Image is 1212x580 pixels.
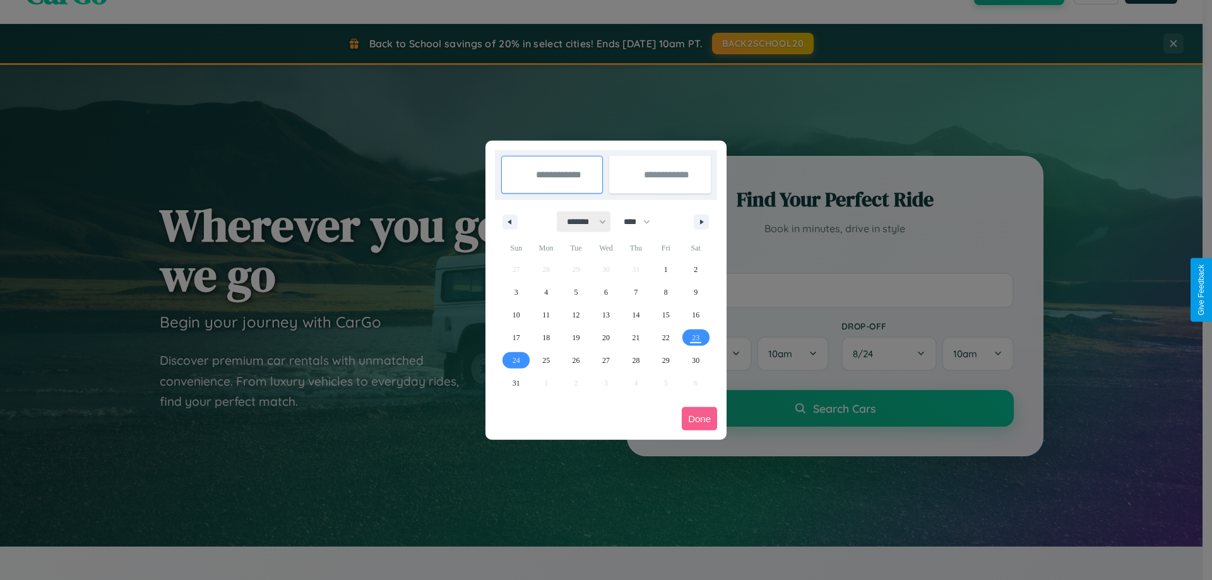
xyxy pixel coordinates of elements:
[602,326,610,349] span: 20
[531,238,561,258] span: Mon
[651,326,680,349] button: 22
[632,349,639,372] span: 28
[664,258,668,281] span: 1
[632,304,639,326] span: 14
[651,238,680,258] span: Fri
[621,281,651,304] button: 7
[602,304,610,326] span: 13
[651,258,680,281] button: 1
[591,326,621,349] button: 20
[604,281,608,304] span: 6
[531,326,561,349] button: 18
[651,281,680,304] button: 8
[574,281,578,304] span: 5
[513,326,520,349] span: 17
[621,326,651,349] button: 21
[664,281,668,304] span: 8
[681,238,711,258] span: Sat
[602,349,610,372] span: 27
[632,326,639,349] span: 21
[573,304,580,326] span: 12
[514,281,518,304] span: 3
[501,238,531,258] span: Sun
[682,407,717,430] button: Done
[651,349,680,372] button: 29
[651,304,680,326] button: 15
[573,349,580,372] span: 26
[561,349,591,372] button: 26
[681,326,711,349] button: 23
[501,304,531,326] button: 10
[681,258,711,281] button: 2
[531,349,561,372] button: 25
[681,349,711,372] button: 30
[542,326,550,349] span: 18
[692,349,699,372] span: 30
[513,349,520,372] span: 24
[501,326,531,349] button: 17
[561,238,591,258] span: Tue
[621,238,651,258] span: Thu
[692,304,699,326] span: 16
[531,281,561,304] button: 4
[531,304,561,326] button: 11
[591,349,621,372] button: 27
[513,372,520,394] span: 31
[513,304,520,326] span: 10
[501,372,531,394] button: 31
[591,238,621,258] span: Wed
[542,349,550,372] span: 25
[561,326,591,349] button: 19
[634,281,638,304] span: 7
[542,304,550,326] span: 11
[561,304,591,326] button: 12
[694,258,698,281] span: 2
[501,349,531,372] button: 24
[662,304,670,326] span: 15
[692,326,699,349] span: 23
[573,326,580,349] span: 19
[662,326,670,349] span: 22
[1197,264,1206,316] div: Give Feedback
[544,281,548,304] span: 4
[681,281,711,304] button: 9
[501,281,531,304] button: 3
[681,304,711,326] button: 16
[561,281,591,304] button: 5
[591,281,621,304] button: 6
[662,349,670,372] span: 29
[694,281,698,304] span: 9
[621,304,651,326] button: 14
[591,304,621,326] button: 13
[621,349,651,372] button: 28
